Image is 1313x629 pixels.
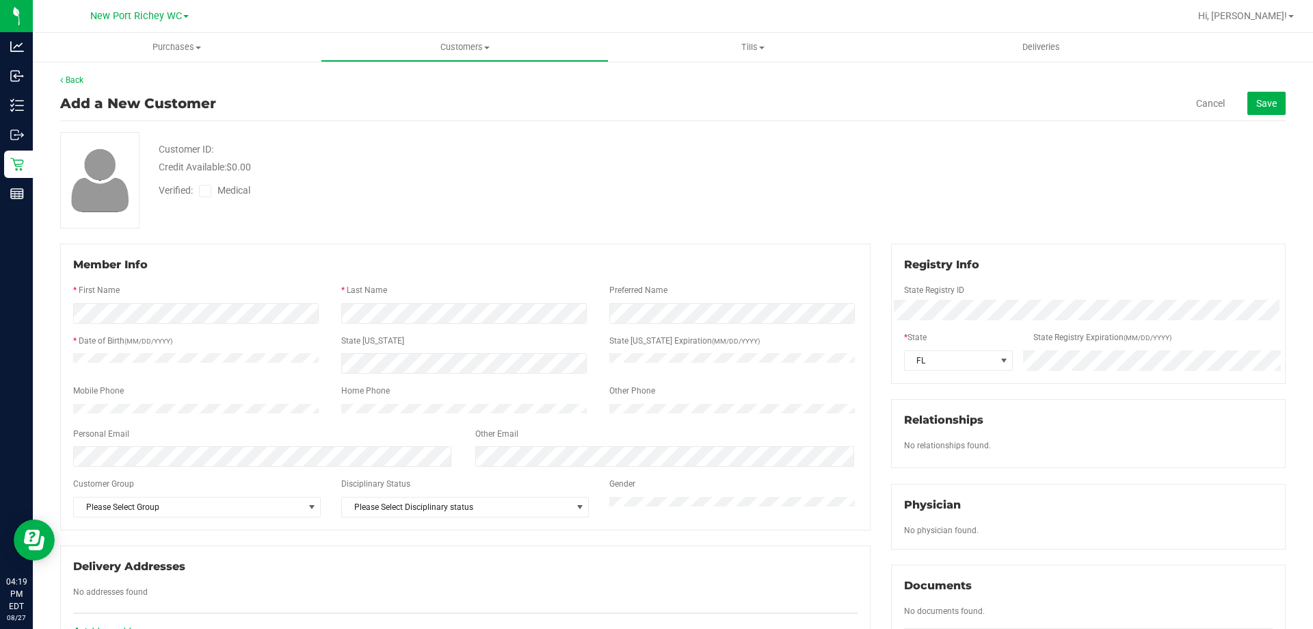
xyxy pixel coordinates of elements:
a: Customers [321,33,609,62]
label: State [US_STATE] Expiration [609,335,760,347]
span: Documents [904,579,972,592]
span: Medical [217,183,256,198]
span: Deliveries [1004,41,1078,53]
span: Delivery Addresses [73,560,185,573]
a: Deliveries [897,33,1185,62]
span: Hi, [PERSON_NAME]! [1198,10,1287,21]
p: 08/27 [6,613,27,623]
span: Save [1256,98,1277,109]
label: Date of Birth [79,335,172,347]
label: Other Phone [609,385,655,397]
label: Disciplinary Status [341,478,410,490]
span: (MM/DD/YYYY) [124,337,172,345]
img: user-icon.png [64,145,136,216]
span: New Port Richey WC [90,10,182,22]
span: No documents found. [904,606,985,616]
span: Tills [609,41,896,53]
label: State Registry Expiration [1033,331,1171,344]
span: select [571,498,588,517]
a: Purchases [33,33,321,62]
a: Back [60,75,83,85]
inline-svg: Retail [10,157,24,171]
label: Home Phone [341,385,390,397]
div: Add a New Customer [60,93,216,114]
label: First Name [79,284,120,296]
label: No relationships found. [904,439,991,452]
label: Mobile Phone [73,385,124,397]
label: No addresses found [73,586,148,598]
span: Please Select Group [74,498,303,517]
inline-svg: Outbound [10,128,24,142]
button: Save [1247,92,1286,115]
inline-svg: Analytics [10,40,24,53]
span: Physician [904,498,961,511]
label: Preferred Name [609,284,667,296]
span: Please Select Disciplinary status [342,498,571,517]
label: Other Email [475,428,518,440]
inline-svg: Inbound [10,69,24,83]
label: State Registry ID [904,284,964,296]
span: (MM/DD/YYYY) [1124,334,1171,342]
div: Customer ID: [159,142,213,157]
span: FL [905,351,996,370]
label: Gender [609,478,635,490]
div: Credit Available: [159,160,761,175]
span: Registry Info [904,258,979,271]
span: $0.00 [226,162,251,172]
span: Customers [321,41,608,53]
label: Personal Email [73,428,129,440]
span: Member Info [73,258,148,271]
span: Purchases [33,41,321,53]
label: Last Name [347,284,387,296]
a: Cancel [1196,97,1225,110]
iframe: Resource center [14,519,55,561]
span: select [303,498,320,517]
span: Verified: [159,183,199,198]
inline-svg: Reports [10,187,24,201]
inline-svg: Inventory [10,99,24,112]
label: Customer Group [73,478,134,490]
span: No physician found. [904,526,979,535]
span: (MM/DD/YYYY) [712,337,760,345]
label: State [US_STATE] [341,335,404,347]
label: State [904,331,927,344]
span: Relationships [904,413,983,426]
a: Tills [609,33,897,62]
p: 04:19 PM EDT [6,576,27,613]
